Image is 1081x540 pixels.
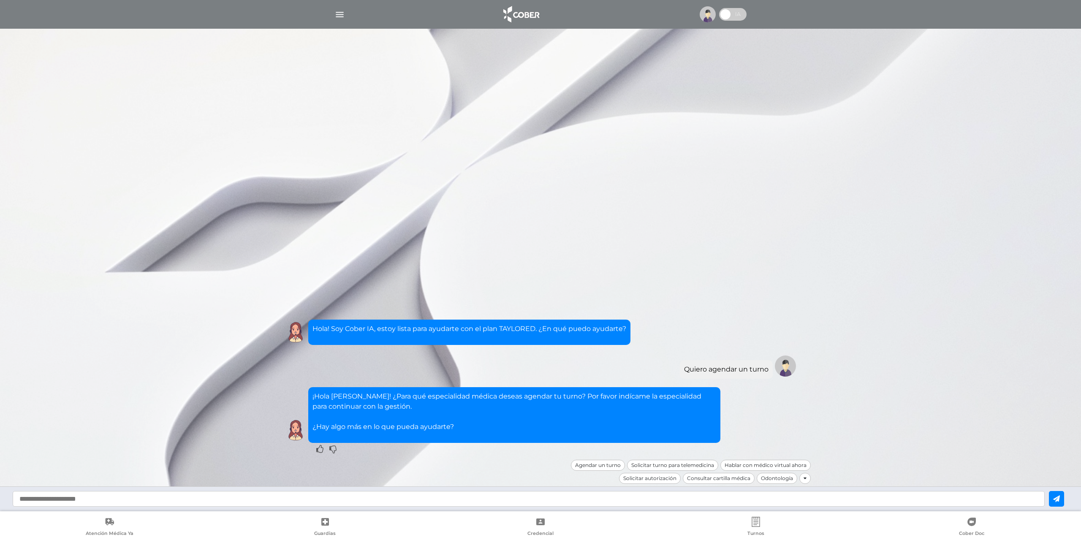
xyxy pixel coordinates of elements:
div: Solicitar autorización [619,473,681,484]
div: Quiero agendar un turno [684,364,769,374]
span: Guardias [314,530,336,538]
img: Cober_menu-lines-white.svg [334,9,345,20]
p: Hola! Soy Cober IA, estoy lista para ayudarte con el plan TAYLORED. ¿En qué puedo ayudarte? [312,324,626,334]
div: Consultar cartilla médica [683,473,755,484]
span: Atención Médica Ya [86,530,133,538]
img: Tu imagen [775,355,796,377]
div: Hablar con médico virtual ahora [720,460,811,471]
a: Guardias [217,517,432,538]
p: ¡Hola [PERSON_NAME]! ¿Para qué especialidad médica deseas agendar tu turno? Por favor indícame la... [312,391,716,432]
div: Odontología [757,473,797,484]
span: Credencial [527,530,554,538]
a: Atención Médica Ya [2,517,217,538]
span: Turnos [747,530,764,538]
img: logo_cober_home-white.png [499,4,543,24]
img: profile-placeholder.svg [700,6,716,22]
div: Solicitar turno para telemedicina [627,460,718,471]
div: Agendar un turno [571,460,625,471]
img: Cober IA [285,420,306,441]
a: Cober Doc [864,517,1079,538]
a: Credencial [433,517,648,538]
img: Cober IA [285,322,306,343]
a: Turnos [648,517,864,538]
span: Cober Doc [959,530,984,538]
